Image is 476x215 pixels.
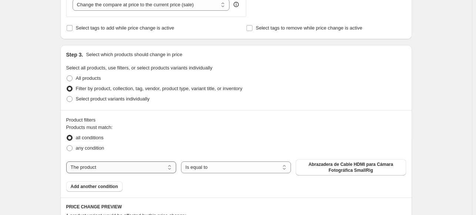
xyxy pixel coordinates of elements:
[66,204,406,210] h6: PRICE CHANGE PREVIEW
[76,96,150,102] span: Select product variants individually
[66,116,406,124] div: Product filters
[232,1,240,8] div: help
[76,75,101,81] span: All products
[66,124,113,130] span: Products must match:
[66,51,83,58] h2: Step 3.
[76,135,104,140] span: all conditions
[256,25,362,31] span: Select tags to remove while price change is active
[86,51,182,58] p: Select which products should change in price
[66,181,123,192] button: Add another condition
[76,145,104,151] span: any condition
[296,159,406,175] button: Abrazadera de Cable HDMI para Cámara Fotográfica SmallRig
[76,25,174,31] span: Select tags to add while price change is active
[71,184,118,190] span: Add another condition
[76,86,242,91] span: Filter by product, collection, tag, vendor, product type, variant title, or inventory
[66,65,212,71] span: Select all products, use filters, or select products variants individually
[300,161,401,173] span: Abrazadera de Cable HDMI para Cámara Fotográfica SmallRig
